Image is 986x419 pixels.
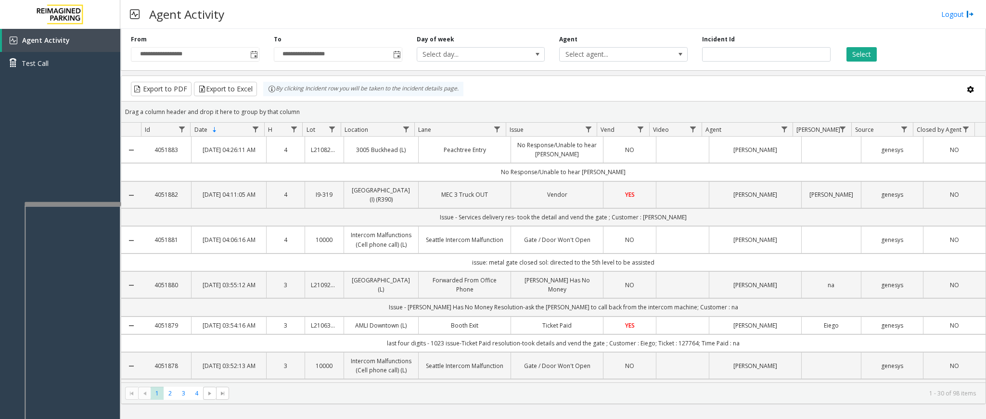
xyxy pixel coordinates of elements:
[929,280,980,290] a: NO
[121,322,141,330] a: Collapse Details
[141,163,986,181] td: No Response/Unable to hear [PERSON_NAME]
[311,321,337,330] a: L21063900
[121,237,141,244] a: Collapse Details
[272,235,299,244] a: 4
[144,2,229,26] h3: Agent Activity
[510,126,524,134] span: Issue
[287,123,300,136] a: H Filter Menu
[311,190,337,199] a: I9-319
[164,387,177,400] span: Page 2
[311,145,337,154] a: L21082601
[272,280,299,290] a: 3
[796,126,840,134] span: [PERSON_NAME]
[147,280,185,290] a: 4051880
[560,48,662,61] span: Select agent...
[609,361,650,370] a: NO
[929,321,980,330] a: NO
[867,235,918,244] a: genesys
[424,276,505,294] a: Forwarded From Office Phone
[950,362,959,370] span: NO
[867,145,918,154] a: genesys
[609,280,650,290] a: NO
[929,190,980,199] a: NO
[194,82,257,96] button: Export to Excel
[846,47,877,62] button: Select
[197,145,260,154] a: [DATE] 04:26:11 AM
[950,190,959,199] span: NO
[715,145,795,154] a: [PERSON_NAME]
[350,356,413,375] a: Intercom Malfunctions (Cell phone call) (L)
[307,126,315,134] span: Lot
[151,387,164,400] span: Page 1
[715,190,795,199] a: [PERSON_NAME]
[326,123,339,136] a: Lot Filter Menu
[248,48,259,61] span: Toggle popup
[268,126,272,134] span: H
[391,48,402,61] span: Toggle popup
[867,280,918,290] a: genesys
[121,146,141,154] a: Collapse Details
[582,123,595,136] a: Issue Filter Menu
[517,235,597,244] a: Gate / Door Won't Open
[216,387,229,400] span: Go to the last page
[867,190,918,199] a: genesys
[867,321,918,330] a: genesys
[517,190,597,199] a: Vendor
[350,145,413,154] a: 3005 Buckhead (L)
[424,361,505,370] a: Seattle Intercom Malfunction
[966,9,974,19] img: logout
[601,126,615,134] span: Vend
[274,35,282,44] label: To
[272,321,299,330] a: 3
[715,361,795,370] a: [PERSON_NAME]
[950,146,959,154] span: NO
[141,208,986,226] td: Issue - Services delivery res- took the detail and vend the gate ; Customer : [PERSON_NAME]
[175,123,188,136] a: Id Filter Menu
[609,235,650,244] a: NO
[345,126,368,134] span: Location
[950,236,959,244] span: NO
[807,321,855,330] a: Eiego
[141,298,986,316] td: Issue - [PERSON_NAME] Has No Money Resolution-ask the [PERSON_NAME] to call back from the interco...
[941,9,974,19] a: Logout
[517,321,597,330] a: Ticket Paid
[609,145,650,154] a: NO
[121,103,986,120] div: Drag a column header and drop it here to group by that column
[272,361,299,370] a: 3
[625,236,634,244] span: NO
[950,281,959,289] span: NO
[235,389,976,397] kendo-pager-info: 1 - 30 of 98 items
[491,123,504,136] a: Lane Filter Menu
[609,190,650,199] a: YES
[687,123,700,136] a: Video Filter Menu
[2,29,120,52] a: Agent Activity
[121,191,141,199] a: Collapse Details
[141,254,986,271] td: issue: metal gate closed sol: directed to the 5th level to be assisted
[22,58,49,68] span: Test Call
[778,123,791,136] a: Agent Filter Menu
[211,126,218,134] span: Sortable
[836,123,849,136] a: Parker Filter Menu
[147,321,185,330] a: 4051879
[147,190,185,199] a: 4051882
[272,190,299,199] a: 4
[653,126,669,134] span: Video
[418,126,431,134] span: Lane
[130,2,140,26] img: pageIcon
[197,235,260,244] a: [DATE] 04:06:16 AM
[625,146,634,154] span: NO
[263,82,463,96] div: By clicking Incident row you will be taken to the incident details page.
[197,190,260,199] a: [DATE] 04:11:05 AM
[121,123,986,382] div: Data table
[634,123,647,136] a: Vend Filter Menu
[249,123,262,136] a: Date Filter Menu
[206,390,214,397] span: Go to the next page
[929,145,980,154] a: NO
[121,362,141,370] a: Collapse Details
[867,361,918,370] a: genesys
[625,321,635,330] span: YES
[715,280,795,290] a: [PERSON_NAME]
[715,235,795,244] a: [PERSON_NAME]
[424,190,505,199] a: MEC 3 Truck OUT
[350,186,413,204] a: [GEOGRAPHIC_DATA] (I) (R390)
